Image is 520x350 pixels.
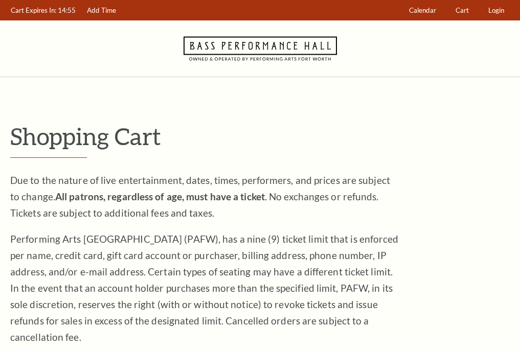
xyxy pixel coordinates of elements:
[10,123,510,149] p: Shopping Cart
[484,1,509,20] a: Login
[82,1,121,20] a: Add Time
[55,191,265,202] strong: All patrons, regardless of age, must have a ticket
[409,6,436,14] span: Calendar
[488,6,504,14] span: Login
[11,6,56,14] span: Cart Expires In:
[10,231,399,345] p: Performing Arts [GEOGRAPHIC_DATA] (PAFW), has a nine (9) ticket limit that is enforced per name, ...
[456,6,469,14] span: Cart
[451,1,474,20] a: Cart
[58,6,76,14] span: 14:55
[10,174,390,219] span: Due to the nature of live entertainment, dates, times, performers, and prices are subject to chan...
[404,1,441,20] a: Calendar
